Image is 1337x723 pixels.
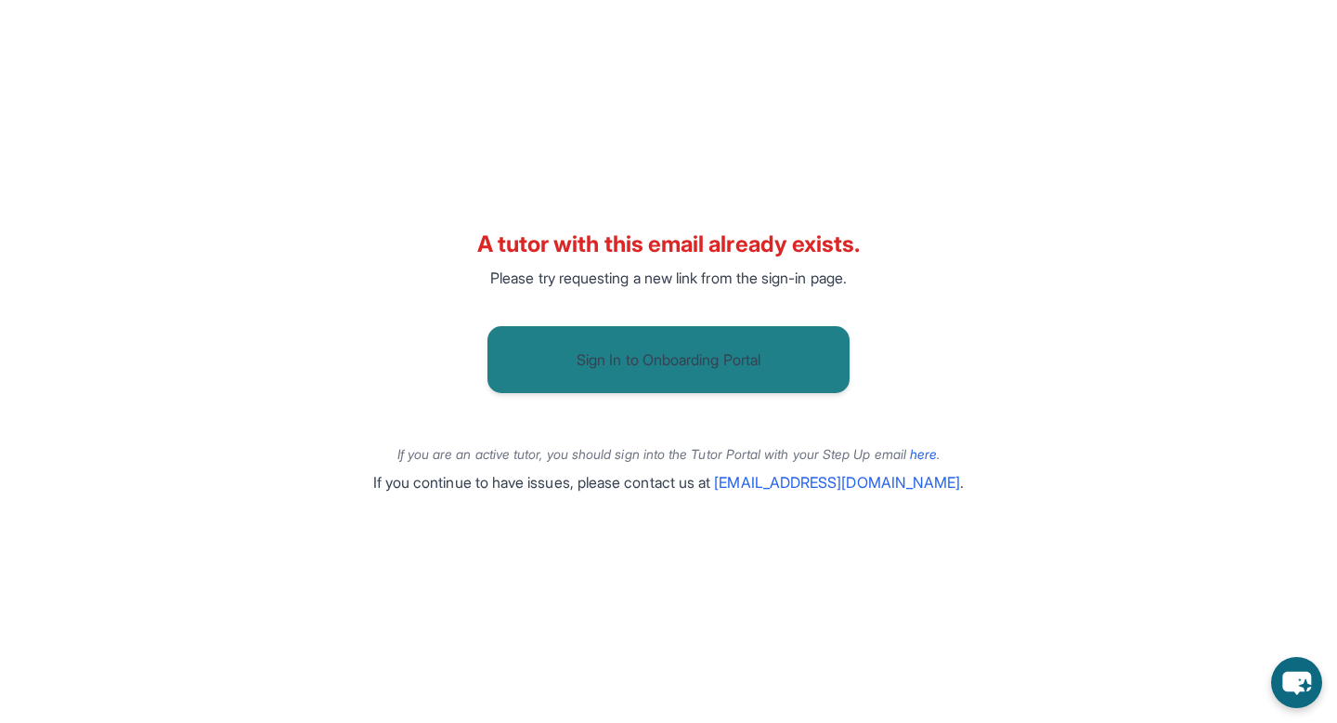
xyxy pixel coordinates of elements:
a: Sign In to Onboarding Portal [473,319,864,401]
p: Please try requesting a new link from the sign-in page. [490,267,847,289]
a: here [910,446,937,462]
button: Sign In to Onboarding Portal [487,326,850,393]
p: If you are an active tutor, you should sign into the Tutor Portal with your Step Up email . [397,445,941,464]
button: chat-button [1271,657,1322,708]
h2: A tutor with this email already exists. [477,230,861,259]
p: If you continue to have issues, please contact us at . [373,471,965,493]
a: [EMAIL_ADDRESS][DOMAIN_NAME] [714,473,960,492]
